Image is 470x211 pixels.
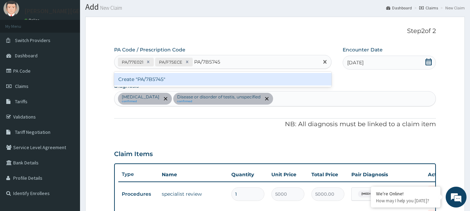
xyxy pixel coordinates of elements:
span: remove selection option [264,96,270,102]
label: PA Code / Prescription Code [114,46,185,53]
span: remove selection option [162,96,169,102]
small: confirmed [177,100,261,103]
span: Claims [15,83,29,89]
p: [PERSON_NAME][GEOGRAPHIC_DATA] [24,8,127,14]
span: Dashboard [15,52,38,59]
span: Tariff Negotiation [15,129,50,135]
div: We're Online! [376,190,435,197]
td: specialist review [158,187,228,201]
label: Encounter Date [343,46,383,53]
span: [MEDICAL_DATA] [358,190,391,197]
div: Create "PA/7B5745" [114,73,332,86]
div: Chat with us now [36,39,117,48]
a: Dashboard [386,5,412,11]
a: Claims [419,5,438,11]
div: PA/F75ECE [157,58,183,66]
p: [MEDICAL_DATA] [122,94,159,100]
div: PA/77E021 [120,58,144,66]
h1: Add [85,2,465,11]
p: Disease or disorder of testis, unspecified [177,94,261,100]
textarea: Type your message and hit 'Enter' [3,139,133,163]
h3: Claim Items [114,151,153,158]
img: d_794563401_company_1708531726252_794563401 [13,35,28,52]
p: How may I help you today? [376,198,435,204]
a: Online [24,18,41,23]
p: NB: All diagnosis must be linked to a claim item [114,120,436,129]
span: [DATE] [347,59,364,66]
span: Switch Providers [15,37,50,43]
th: Total Price [308,168,348,181]
img: User Image [3,1,19,16]
th: Type [118,168,158,181]
span: Tariffs [15,98,27,105]
small: New Claim [99,5,122,10]
div: Minimize live chat window [114,3,131,20]
th: Actions [424,168,459,181]
th: Name [158,168,228,181]
th: Quantity [228,168,268,181]
span: We're online! [40,62,96,132]
th: Unit Price [268,168,308,181]
td: Procedures [118,188,158,201]
small: confirmed [122,100,159,103]
th: Pair Diagnosis [348,168,424,181]
li: New Claim [439,5,465,11]
p: Step 2 of 2 [114,27,436,35]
